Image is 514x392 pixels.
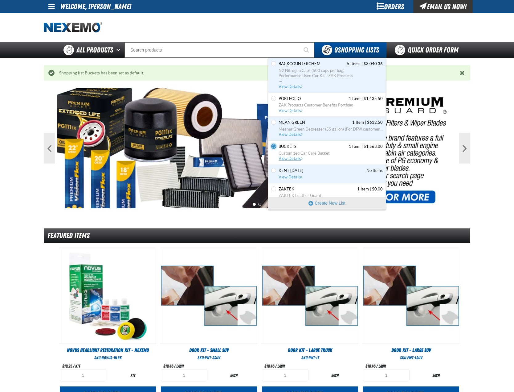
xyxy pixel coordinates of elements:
[277,364,285,369] span: each
[60,369,106,382] input: Product Quantity
[459,133,470,164] button: Next
[458,68,467,77] button: Close the Notification
[189,347,229,353] span: Door Kit - Small SUV
[258,203,261,206] button: 2 of 2
[367,120,383,125] span: $632.50
[361,144,363,149] span: |
[391,347,431,353] span: Door Kit - Large SUV
[279,168,303,173] span: Kent 3.21.2023
[363,355,459,361] div: SKU:
[176,364,184,369] span: each
[114,42,124,58] button: Open All Products pages
[366,168,383,173] span: No Items
[361,61,363,66] span: |
[262,347,358,354] a: Door Kit - Large Truck
[60,355,156,361] div: SKU:
[363,248,459,344] img: Door Kit - Large SUV
[161,248,257,344] : View Details of the Door Kit - Small SUV
[308,355,319,360] span: PWT-LT
[361,96,363,101] span: |
[372,186,383,192] span: $0.00
[262,248,358,344] : View Details of the Door Kit - Large Truck
[279,73,383,79] span: Performance Used Car Kit - ZAK Products
[279,186,294,192] span: ZAKTEK
[60,248,156,344] : View Details of the Novus Headlight Restoration Kit - Nexemo
[370,187,371,191] span: |
[161,248,257,344] img: Door Kit - Small SUV
[407,355,422,360] span: PWT-LSUV
[365,364,375,369] span: $18.46
[205,355,220,360] span: PWT-SSUV
[279,151,383,156] span: Customized Car Care Bucket
[264,364,274,369] span: $18.46
[161,369,207,382] input: Product Quantity
[101,355,122,360] span: NOVUS-HLRK
[57,88,457,208] img: PG Filters & Wipers
[109,373,156,378] div: kit
[277,96,383,114] a: PORTFOLIO contains 1 item. Total cost is $1,435.50. Click to see all items, discounts, taxes and ...
[364,61,383,67] span: $3,040.36
[268,197,386,209] button: Create New List. Opens a popup
[44,228,470,243] div: Featured Items
[262,355,358,361] div: SKU:
[279,120,305,125] span: MEAN GREEN
[253,203,256,206] button: 1 of 2
[314,42,386,58] button: You have 9 Shopping Lists. Open to view details
[279,96,301,102] span: PORTFOLIO
[279,156,304,161] span: View Details
[279,79,383,81] span: ...
[268,58,386,210] div: You have 9 Shopping Lists. Open to view details
[279,102,383,108] span: ZAK Products Customer Benefits Portfolio
[352,120,364,125] span: 1 Item
[277,186,383,204] a: ZAKTEK contains 1 item. Total cost is $0.00. Click to see all items, discounts, taxes and other a...
[161,355,257,361] div: SKU:
[279,144,296,149] span: Buckets
[312,373,358,378] div: each
[279,84,304,89] span: View Details
[277,61,383,90] a: BACKCOUNTERCHEM contains 5 items. Total cost is $3,040.36. Click to see all items, discounts, tax...
[174,364,175,369] span: /
[299,42,314,58] button: Start Searching
[363,347,459,354] a: Door Kit - Large SUV
[363,369,410,382] input: Product Quantity
[364,144,383,149] span: $1,568.00
[44,22,102,33] img: Nexemo logo
[349,96,361,102] span: 1 Item
[279,193,383,198] span: ZAKTEK Leather Guard
[277,144,383,161] a: Buckets contains 1 item. Total cost is $1,568.00. Click to see all items, discounts, taxes and ot...
[124,42,314,58] input: Search
[44,133,55,164] button: Previous
[363,248,459,344] : View Details of the Door Kit - Large SUV
[60,347,156,354] a: Novus Headlight Restoration Kit - Nexemo
[413,373,459,378] div: each
[277,168,383,180] a: Kent 3.21.2023 is empty. View Details
[364,96,383,102] span: $1,435.50
[277,120,383,137] a: MEAN GREEN contains 1 item. Total cost is $632.50. Click to see all items, discounts, taxes and o...
[357,186,369,192] span: 1 Item
[60,248,156,344] img: Novus Headlight Restoration Kit - Nexemo
[262,369,308,382] input: Product Quantity
[386,42,470,58] a: Quick Order Form
[365,120,366,125] span: |
[73,364,74,369] span: /
[349,144,361,149] span: 1 Item
[279,68,383,73] span: N2 Nitrogen Caps (500 caps per bag)
[347,61,361,67] span: 5 Items
[55,70,460,76] div: Shopping list Buckets has been set as default.
[279,61,320,67] span: BACKCOUNTERCHEM
[279,127,383,132] span: Meaner Green Degreaser (55 gallon) (For DFW customers ONLY)
[262,248,358,344] img: Door Kit - Large Truck
[279,132,304,137] span: View Details
[62,364,72,369] span: $18.25
[210,373,257,378] div: each
[378,364,386,369] span: each
[376,364,377,369] span: /
[275,364,276,369] span: /
[334,46,338,54] strong: 9
[163,364,173,369] span: $18.46
[75,364,80,369] span: kit
[76,44,113,56] span: All Products
[161,347,257,354] a: Door Kit - Small SUV
[279,175,304,179] span: View Details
